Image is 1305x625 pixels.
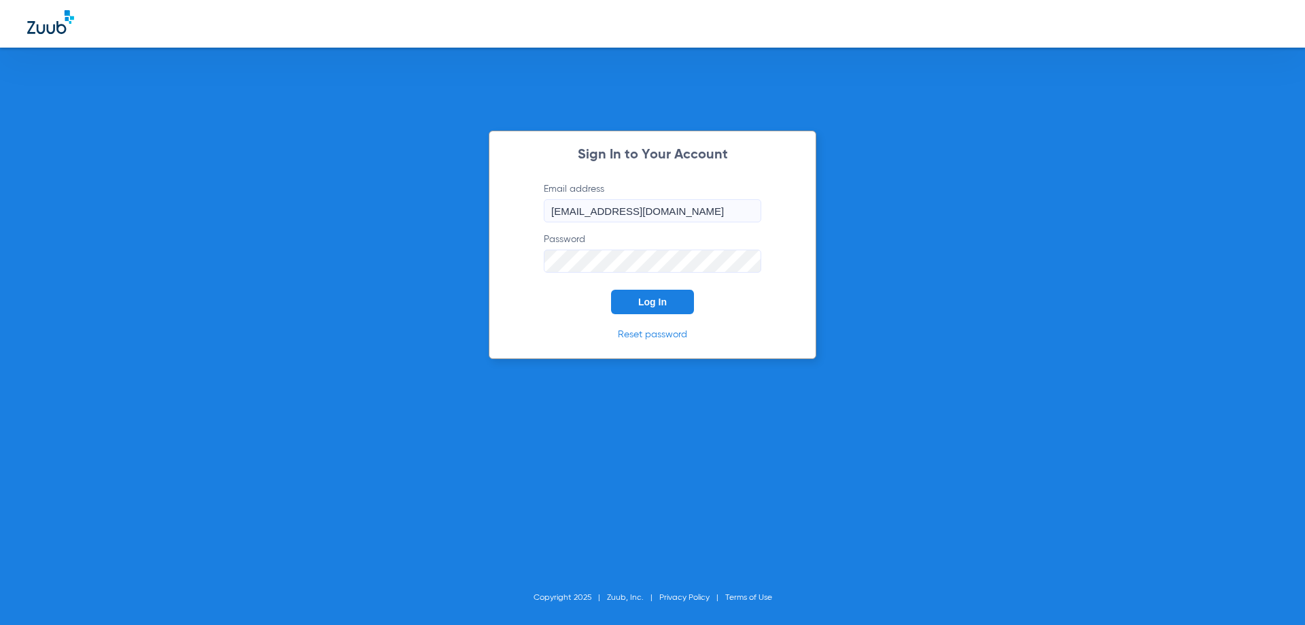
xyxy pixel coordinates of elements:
[544,233,761,273] label: Password
[725,594,772,602] a: Terms of Use
[618,330,687,339] a: Reset password
[27,10,74,34] img: Zuub Logo
[611,290,694,314] button: Log In
[638,297,667,307] span: Log In
[523,148,782,162] h2: Sign In to Your Account
[1237,560,1305,625] iframe: Chat Widget
[544,182,761,222] label: Email address
[534,591,607,605] li: Copyright 2025
[607,591,659,605] li: Zuub, Inc.
[544,199,761,222] input: Email address
[544,250,761,273] input: Password
[659,594,710,602] a: Privacy Policy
